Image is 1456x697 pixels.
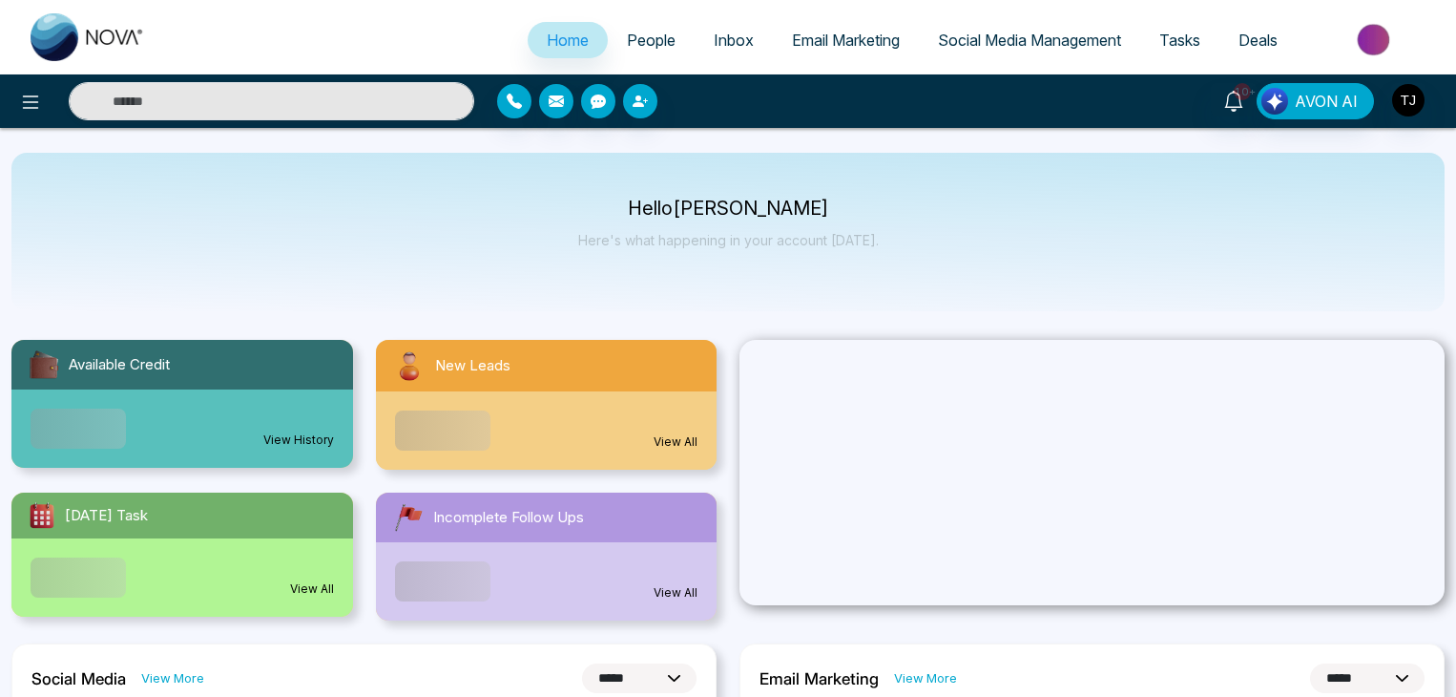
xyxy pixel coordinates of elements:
[773,22,919,58] a: Email Marketing
[938,31,1121,50] span: Social Media Management
[290,581,334,598] a: View All
[654,433,697,451] a: View All
[528,22,608,58] a: Home
[391,500,426,535] img: followUps.svg
[141,669,204,687] a: View More
[759,669,879,688] h2: Email Marketing
[894,669,957,687] a: View More
[1392,84,1425,116] img: User Avatar
[31,669,126,688] h2: Social Media
[695,22,773,58] a: Inbox
[1211,83,1257,116] a: 10+
[65,505,148,527] span: [DATE] Task
[919,22,1140,58] a: Social Media Management
[1234,83,1251,100] span: 10+
[1295,90,1358,113] span: AVON AI
[1159,31,1200,50] span: Tasks
[364,493,729,621] a: Incomplete Follow UpsView All
[654,584,697,602] a: View All
[1261,88,1288,115] img: Lead Flow
[1140,22,1219,58] a: Tasks
[364,340,729,470] a: New LeadsView All
[627,31,676,50] span: People
[1219,22,1297,58] a: Deals
[435,355,510,377] span: New Leads
[31,13,145,61] img: Nova CRM Logo
[263,432,334,449] a: View History
[792,31,900,50] span: Email Marketing
[608,22,695,58] a: People
[1238,31,1278,50] span: Deals
[1257,83,1374,119] button: AVON AI
[27,348,61,382] img: availableCredit.svg
[69,354,170,376] span: Available Credit
[547,31,589,50] span: Home
[714,31,754,50] span: Inbox
[578,201,879,217] p: Hello [PERSON_NAME]
[433,507,584,529] span: Incomplete Follow Ups
[578,232,879,248] p: Here's what happening in your account [DATE].
[1306,18,1445,61] img: Market-place.gif
[391,348,427,384] img: newLeads.svg
[27,500,57,531] img: todayTask.svg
